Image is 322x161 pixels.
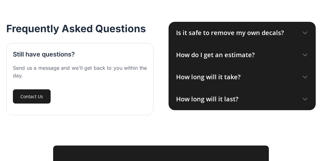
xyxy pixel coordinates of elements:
div: How do I get an estimate? [176,50,255,60]
div: How long will it take? [176,72,241,82]
a: Contact Us [13,89,51,104]
h2: Frequently Asked Questions [6,22,146,35]
div: Is it safe to remove my own decals? [176,28,284,38]
div: Send us a message and we'll get back to you within the day. [13,64,147,79]
div: How long will it last? [176,94,238,104]
h3: Still have questions? [13,50,75,59]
